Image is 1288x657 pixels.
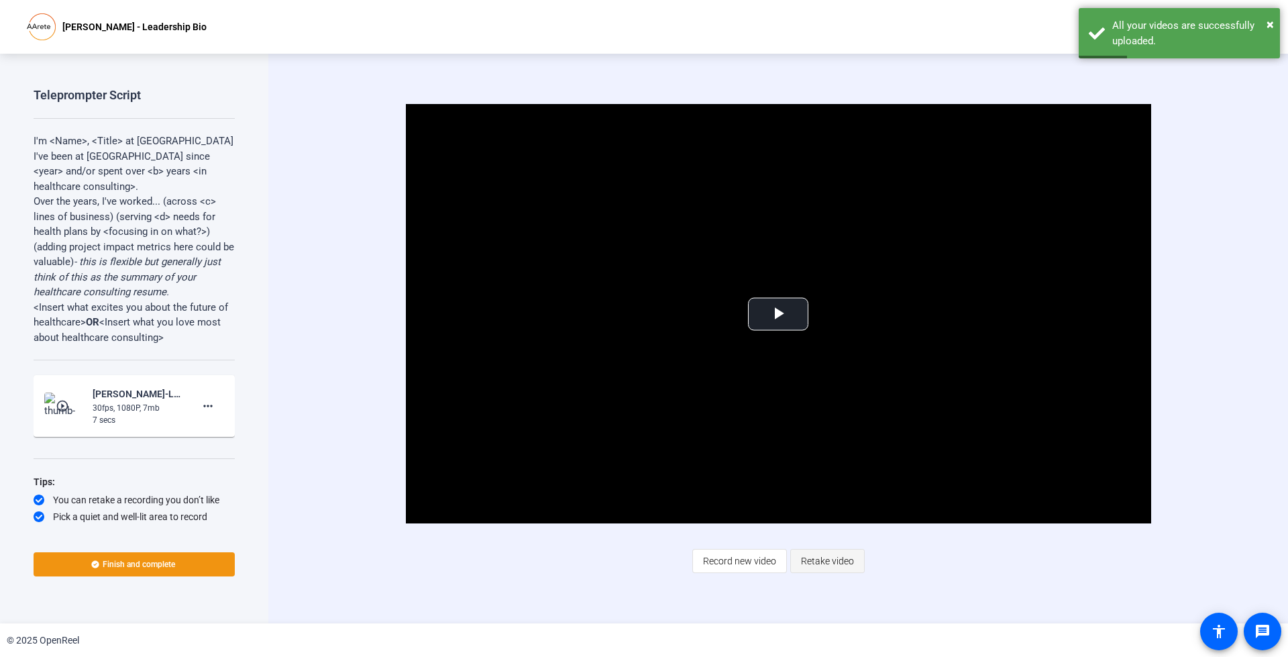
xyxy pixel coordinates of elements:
[103,559,175,570] span: Finish and complete
[34,493,235,507] div: You can retake a recording you don’t like
[34,510,235,523] div: Pick a quiet and well-lit area to record
[34,552,235,576] button: Finish and complete
[27,13,56,40] img: OpenReel logo
[801,548,854,574] span: Retake video
[56,399,72,413] mat-icon: play_circle_outline
[790,549,865,573] button: Retake video
[1211,623,1227,640] mat-icon: accessibility
[34,87,141,103] div: Teleprompter Script
[34,300,235,346] p: <Insert what excites you about the future of healthcare> <Insert what you love most about healthc...
[93,386,182,402] div: [PERSON_NAME]-Leadership Bio Videos - AArete Brand -Ph-[PERSON_NAME] - Leadership Bio-17575362136...
[200,398,216,414] mat-icon: more_horiz
[703,548,776,574] span: Record new video
[692,549,787,573] button: Record new video
[1254,623,1271,640] mat-icon: message
[93,402,182,414] div: 30fps, 1080P, 7mb
[34,256,221,298] em: - this is flexible but generally just think of this as the summary of your healthcare consulting ...
[34,134,235,149] p: I'm <Name>, <Title> at [GEOGRAPHIC_DATA]
[44,393,84,419] img: thumb-nail
[34,194,235,300] p: Over the years, I've worked... (across <c> lines of business) (serving <d> needs for health plans...
[34,527,235,540] div: Be yourself! It doesn’t have to be perfect
[748,297,808,330] button: Play Video
[7,634,79,648] div: © 2025 OpenReel
[86,316,99,328] strong: OR
[1267,14,1274,34] button: Close
[62,19,207,35] p: [PERSON_NAME] - Leadership Bio
[34,149,235,195] p: I've been at [GEOGRAPHIC_DATA] since <year> and/or spent over <b> years <in healthcare consulting>.
[406,104,1151,523] div: Video Player
[93,414,182,426] div: 7 secs
[1112,18,1270,48] div: All your videos are successfully uploaded.
[1267,16,1274,32] span: ×
[34,474,235,490] div: Tips:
